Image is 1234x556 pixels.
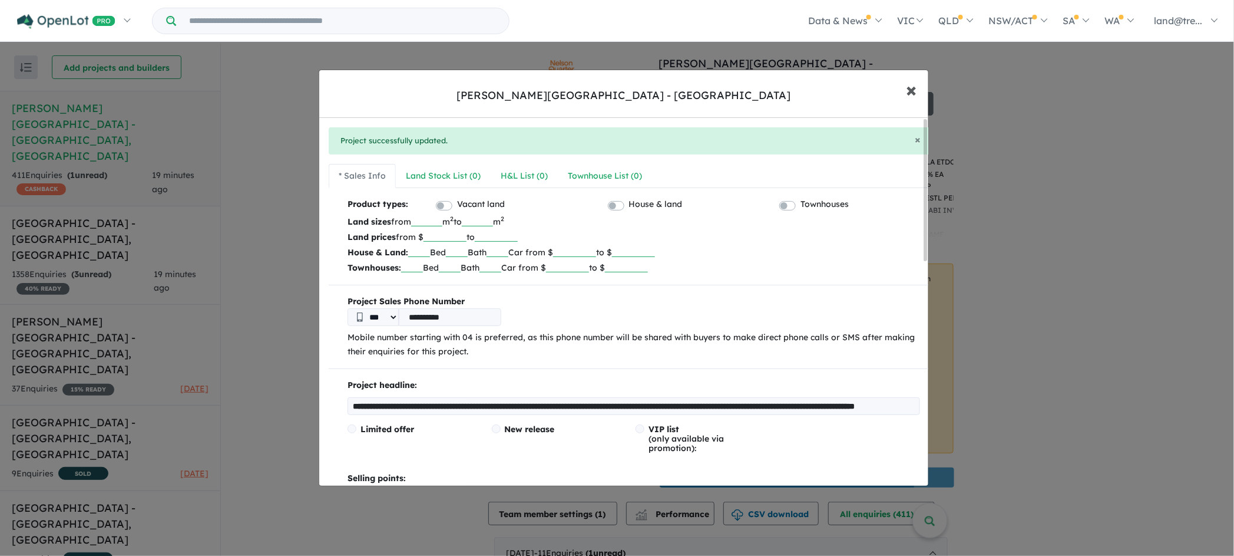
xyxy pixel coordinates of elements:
[450,215,454,223] sup: 2
[348,229,924,245] p: from $ to
[348,260,924,275] p: Bed Bath Car from $ to $
[357,312,363,322] img: Phone icon
[17,14,115,29] img: Openlot PRO Logo White
[348,331,924,359] p: Mobile number starting with 04 is preferred, as this phone number will be shared with buyers to m...
[501,215,504,223] sup: 2
[329,127,932,154] div: Project successfully updated.
[348,232,396,242] b: Land prices
[505,424,555,435] span: New release
[348,245,924,260] p: Bed Bath Car from $ to $
[649,424,724,453] span: (only available via promotion):
[915,134,921,145] button: Close
[348,295,924,309] b: Project Sales Phone Number
[501,169,548,183] div: H&L List ( 0 )
[348,216,391,227] b: Land sizes
[348,214,924,229] p: from m to m
[800,198,849,212] label: Townhouses
[457,198,505,212] label: Vacant land
[1154,15,1203,27] span: land@tre...
[915,133,921,146] span: ×
[178,8,507,34] input: Try estate name, suburb, builder or developer
[406,169,481,183] div: Land Stock List ( 0 )
[457,88,791,103] div: [PERSON_NAME][GEOGRAPHIC_DATA] - [GEOGRAPHIC_DATA]
[348,262,401,273] b: Townhouses:
[360,424,414,435] span: Limited offer
[348,472,924,486] p: Selling points:
[348,247,408,258] b: House & Land:
[906,77,917,102] span: ×
[348,198,408,213] b: Product types:
[348,379,924,393] p: Project headline:
[649,424,679,435] span: VIP list
[629,198,683,212] label: House & land
[339,169,386,183] div: * Sales Info
[568,169,642,183] div: Townhouse List ( 0 )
